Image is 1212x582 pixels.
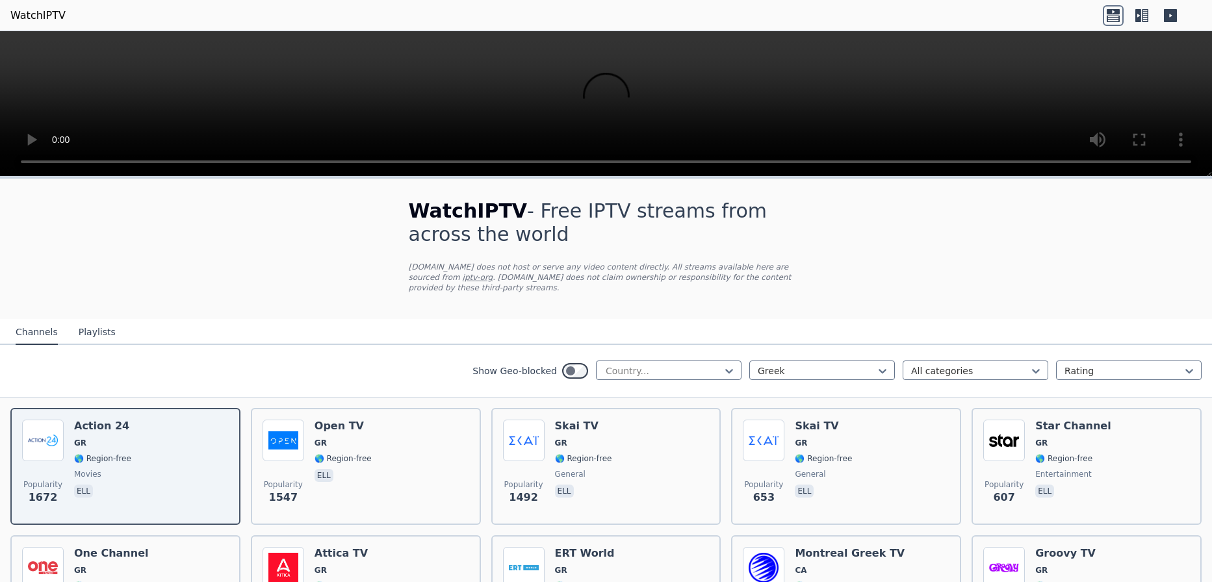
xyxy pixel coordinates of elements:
[985,479,1024,490] span: Popularity
[74,547,148,560] h6: One Channel
[409,262,804,293] p: [DOMAIN_NAME] does not host or serve any video content directly. All streams available here are s...
[555,438,567,448] span: GR
[264,479,303,490] span: Popularity
[74,485,93,498] p: ell
[315,420,372,433] h6: Open TV
[795,420,852,433] h6: Skai TV
[269,490,298,505] span: 1547
[744,479,783,490] span: Popularity
[753,490,775,505] span: 653
[993,490,1014,505] span: 607
[555,547,615,560] h6: ERT World
[74,565,86,576] span: GR
[263,420,304,461] img: Open TV
[74,469,101,479] span: movies
[1035,547,1096,560] h6: Groovy TV
[10,8,66,23] a: WatchIPTV
[555,420,612,433] h6: Skai TV
[409,199,804,246] h1: - Free IPTV streams from across the world
[79,320,116,345] button: Playlists
[315,469,333,482] p: ell
[315,547,372,560] h6: Attica TV
[315,453,372,464] span: 🌎 Region-free
[795,438,807,448] span: GR
[555,565,567,576] span: GR
[1035,438,1048,448] span: GR
[1035,469,1092,479] span: entertainment
[23,479,62,490] span: Popularity
[555,485,574,498] p: ell
[22,420,64,461] img: Action 24
[509,490,538,505] span: 1492
[409,199,528,222] span: WatchIPTV
[795,453,852,464] span: 🌎 Region-free
[74,420,131,433] h6: Action 24
[795,469,825,479] span: general
[795,547,905,560] h6: Montreal Greek TV
[1035,565,1048,576] span: GR
[29,490,58,505] span: 1672
[315,565,327,576] span: GR
[555,469,586,479] span: general
[315,438,327,448] span: GR
[504,479,543,490] span: Popularity
[472,364,557,377] label: Show Geo-blocked
[743,420,784,461] img: Skai TV
[1035,485,1054,498] p: ell
[463,273,493,282] a: iptv-org
[74,453,131,464] span: 🌎 Region-free
[983,420,1025,461] img: Star Channel
[795,565,806,576] span: CA
[74,438,86,448] span: GR
[555,453,612,464] span: 🌎 Region-free
[16,320,58,345] button: Channels
[1035,420,1111,433] h6: Star Channel
[1035,453,1092,464] span: 🌎 Region-free
[795,485,814,498] p: ell
[503,420,545,461] img: Skai TV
